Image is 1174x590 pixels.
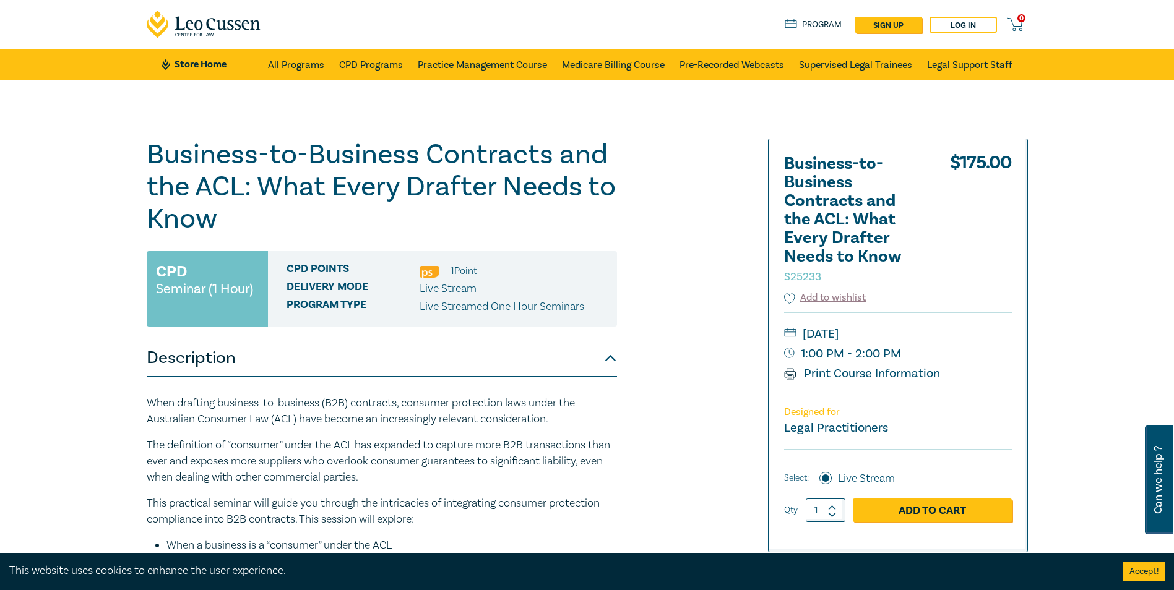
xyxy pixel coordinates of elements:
a: Practice Management Course [418,49,547,80]
button: Add to wishlist [784,291,866,305]
a: Add to Cart [853,498,1012,522]
a: Supervised Legal Trainees [799,49,912,80]
a: CPD Programs [339,49,403,80]
a: All Programs [268,49,324,80]
a: Legal Support Staff [927,49,1012,80]
small: S25233 [784,270,821,284]
a: Pre-Recorded Webcasts [680,49,784,80]
a: Log in [930,17,997,33]
button: Accept cookies [1123,562,1165,581]
a: Medicare Billing Course [562,49,665,80]
span: Select: [784,471,809,485]
small: Seminar (1 Hour) [156,283,253,295]
small: 1:00 PM - 2:00 PM [784,344,1012,364]
p: Live Streamed One Hour Seminars [420,299,584,315]
input: 1 [806,498,845,522]
a: Print Course Information [784,366,941,382]
a: Program [785,18,842,32]
p: This practical seminar will guide you through the intricacies of integrating consumer protection ... [147,495,617,528]
span: Can we help ? [1152,433,1164,527]
p: When drafting business-to-business (B2B) contracts, consumer protection laws under the Australian... [147,395,617,427]
small: Legal Practitioners [784,420,888,436]
span: CPD Points [287,263,420,279]
span: Delivery Mode [287,281,420,297]
p: Designed for [784,406,1012,418]
h2: Business-to-Business Contracts and the ACL: What Every Drafter Needs to Know [784,155,920,284]
label: Live Stream [838,471,895,487]
div: This website uses cookies to enhance the user experience. [9,563,1105,579]
h3: CPD [156,260,187,283]
li: 1 Point [451,263,477,279]
li: When a business is a “consumer” under the ACL [166,537,617,554]
a: Store Home [162,58,248,71]
button: Description [147,340,617,377]
span: 0 [1017,14,1025,22]
span: Program type [287,299,420,315]
a: sign up [855,17,922,33]
img: Professional Skills [420,266,439,278]
p: The definition of “consumer” under the ACL has expanded to capture more B2B transactions than eve... [147,437,617,485]
span: Live Stream [420,281,477,296]
div: $ 175.00 [950,155,1012,291]
small: [DATE] [784,324,1012,344]
h1: Business-to-Business Contracts and the ACL: What Every Drafter Needs to Know [147,139,617,235]
label: Qty [784,503,798,517]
